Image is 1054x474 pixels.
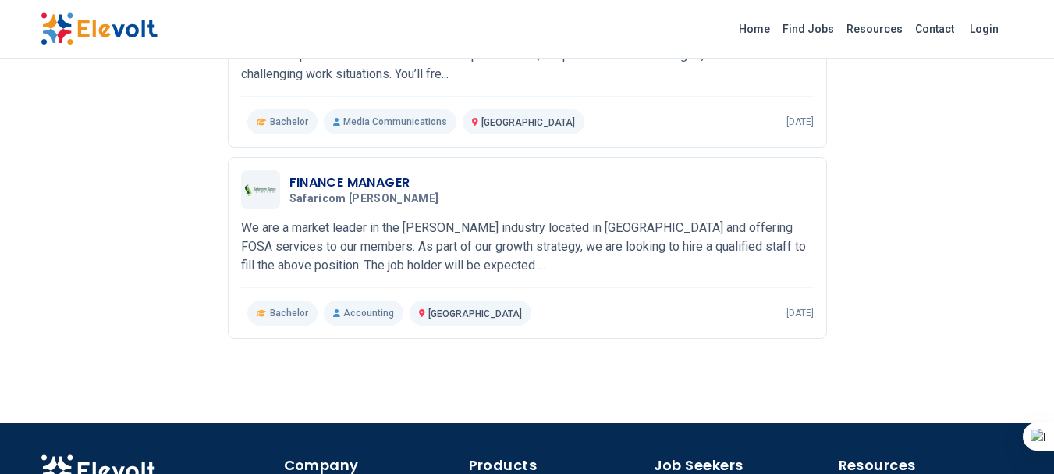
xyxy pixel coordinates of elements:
a: Home [733,16,776,41]
p: Media Communications [324,109,456,134]
a: Find Jobs [776,16,840,41]
p: [DATE] [786,116,814,128]
span: [GEOGRAPHIC_DATA] [481,117,575,128]
p: Accounting [324,301,403,326]
a: Login [960,13,1008,45]
img: Safaricom Sacco [245,184,276,196]
iframe: Chat Widget [976,399,1054,474]
a: Resources [840,16,909,41]
span: Bachelor [270,116,308,128]
p: We are a market leader in the [PERSON_NAME] industry located in [GEOGRAPHIC_DATA] and offering FO... [241,219,814,275]
span: Bachelor [270,307,308,319]
img: Elevolt [41,12,158,45]
p: [DATE] [786,307,814,319]
span: [GEOGRAPHIC_DATA] [428,308,522,319]
span: Safaricom [PERSON_NAME] [289,192,439,206]
a: Safaricom SaccoFINANCE MANAGERSafaricom [PERSON_NAME]We are a market leader in the [PERSON_NAME] ... [241,170,814,326]
a: Contact [909,16,960,41]
h3: FINANCE MANAGER [289,173,445,192]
